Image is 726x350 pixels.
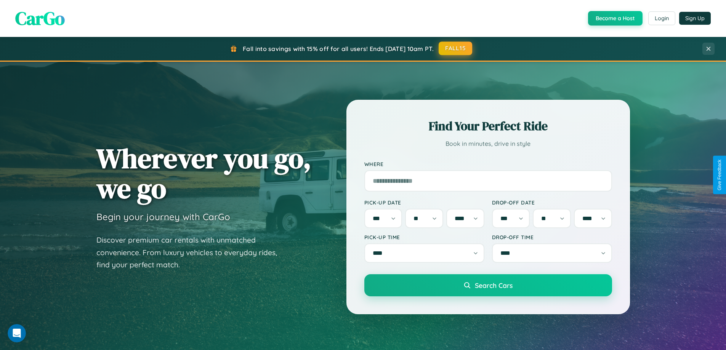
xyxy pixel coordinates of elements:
span: Search Cars [475,281,513,289]
button: Sign Up [679,12,711,25]
button: Login [648,11,675,25]
button: FALL15 [439,42,472,55]
span: Fall into savings with 15% off for all users! Ends [DATE] 10am PT. [243,45,434,53]
label: Pick-up Date [364,199,484,206]
h3: Begin your journey with CarGo [96,211,230,222]
h1: Wherever you go, we go [96,143,311,203]
iframe: Intercom live chat [8,324,26,342]
div: Give Feedback [717,160,722,190]
button: Become a Host [588,11,643,26]
label: Where [364,161,612,167]
span: CarGo [15,6,65,31]
label: Drop-off Time [492,234,612,240]
label: Pick-up Time [364,234,484,240]
label: Drop-off Date [492,199,612,206]
button: Search Cars [364,274,612,296]
h2: Find Your Perfect Ride [364,118,612,134]
p: Discover premium car rentals with unmatched convenience. From luxury vehicles to everyday rides, ... [96,234,287,271]
p: Book in minutes, drive in style [364,138,612,149]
